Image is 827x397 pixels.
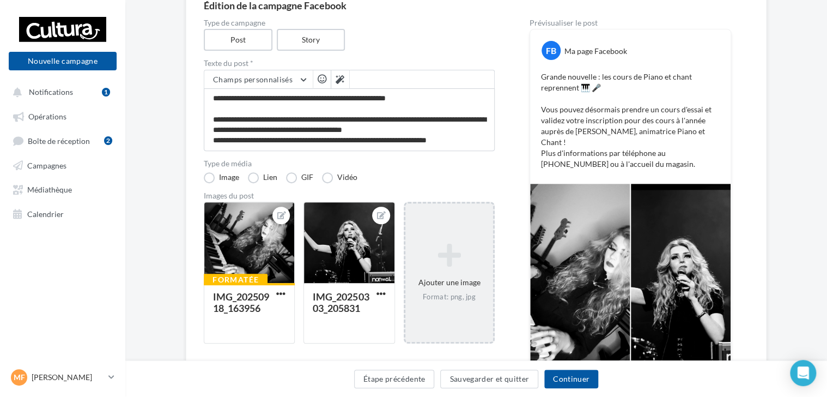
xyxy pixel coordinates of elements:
div: Images du post [204,192,495,200]
button: Sauvegarder et quitter [440,370,538,388]
span: Notifications [29,87,73,97]
button: Continuer [544,370,598,388]
div: 1 [102,88,110,97]
span: Campagnes [27,160,66,170]
div: Formatée [204,274,267,286]
div: IMG_20250303_205831 [313,291,369,314]
p: Grande nouvelle : les cours de Piano et chant reprennent 🎹 🎤 Vous pouvez désormais prendre un cou... [541,71,720,170]
div: Ma page Facebook [564,46,627,57]
div: 2 [104,136,112,145]
span: Champs personnalisés [213,75,293,84]
div: Édition de la campagne Facebook [204,1,749,10]
label: Texte du post * [204,59,495,67]
label: Type de média [204,160,495,167]
p: [PERSON_NAME] [32,372,104,383]
a: Opérations [7,106,119,125]
label: Image [204,172,239,183]
label: Vidéo [322,172,357,183]
span: Médiathèque [27,185,72,194]
a: Boîte de réception2 [7,130,119,151]
button: Notifications 1 [7,82,114,101]
label: Lien [248,172,277,183]
label: Post [204,29,272,51]
a: MF [PERSON_NAME] [9,367,117,388]
span: Boîte de réception [28,136,90,145]
span: Opérations [28,112,66,121]
div: Prévisualiser le post [530,19,731,27]
div: FB [542,41,561,60]
a: Campagnes [7,155,119,175]
label: Story [277,29,345,51]
button: Étape précédente [354,370,435,388]
button: Nouvelle campagne [9,52,117,70]
label: Type de campagne [204,19,495,27]
div: IMG_20250918_163956 [213,291,269,314]
div: Open Intercom Messenger [790,360,816,386]
a: Médiathèque [7,179,119,198]
span: MF [14,372,25,383]
label: GIF [286,172,313,183]
span: Calendrier [27,209,64,218]
button: Champs personnalisés [204,70,313,89]
a: Calendrier [7,203,119,223]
